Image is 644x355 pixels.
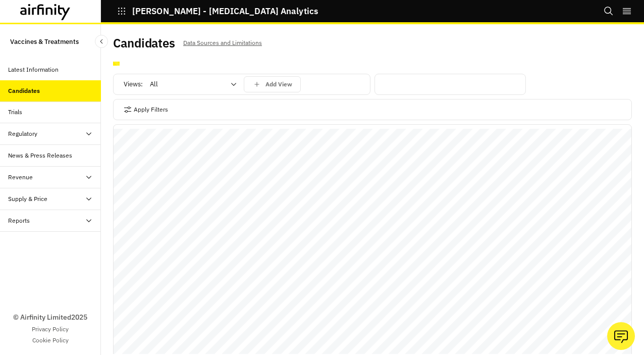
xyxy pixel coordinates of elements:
p: Add View [265,81,292,88]
button: save changes [244,76,301,92]
a: Privacy Policy [32,325,69,334]
p: Vaccines & Treatments [10,32,79,51]
div: Views: [124,76,301,92]
h2: Candidates [113,36,175,50]
div: Regulatory [8,129,37,138]
button: [PERSON_NAME] - [MEDICAL_DATA] Analytics [117,3,318,20]
p: Data Sources and Limitations [183,37,262,48]
button: Ask our analysts [607,322,635,350]
p: © Airfinity Limited 2025 [13,312,87,323]
div: Trials [8,108,22,117]
button: Close Sidebar [95,35,108,48]
p: [PERSON_NAME] - [MEDICAL_DATA] Analytics [132,7,318,16]
div: Reports [8,216,30,225]
button: Apply Filters [124,102,168,118]
div: Supply & Price [8,194,47,204]
div: Revenue [8,173,33,182]
div: Latest Information [8,65,59,74]
button: Search [604,3,614,20]
a: Cookie Policy [32,336,69,345]
div: News & Press Releases [8,151,72,160]
div: Candidates [8,86,40,95]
